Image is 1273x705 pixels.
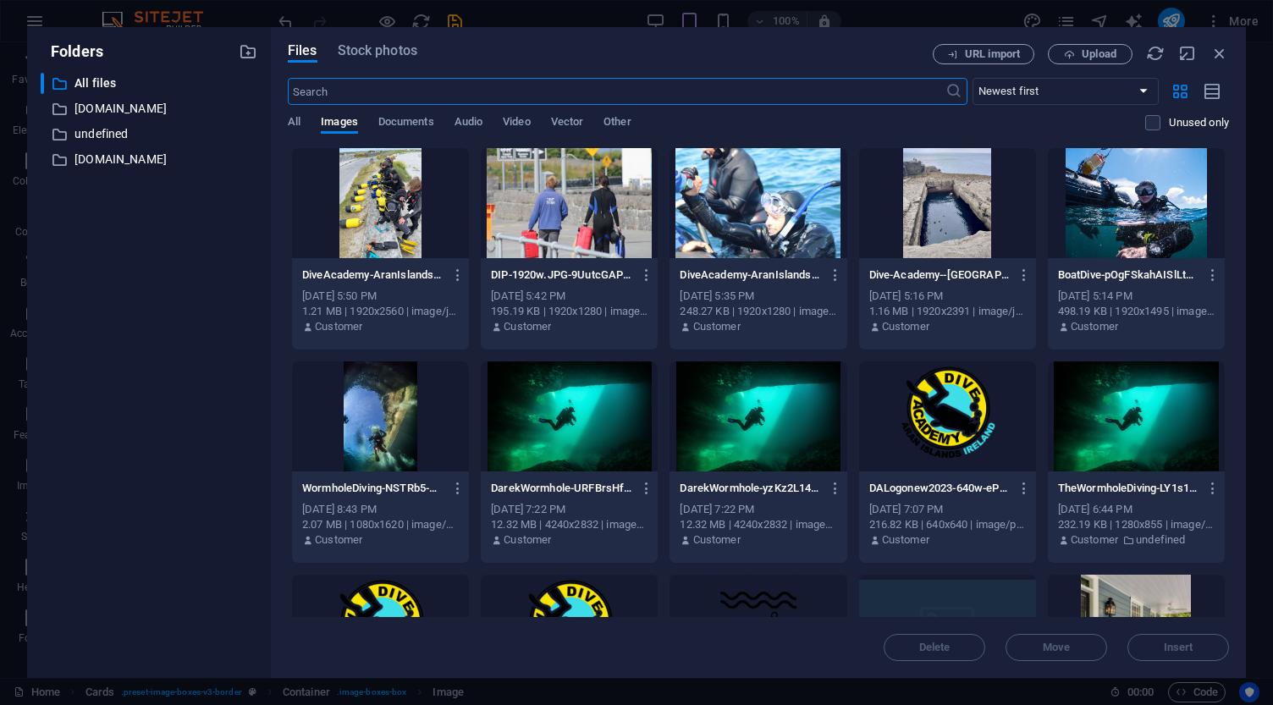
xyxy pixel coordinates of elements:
div: 248.27 KB | 1920x1280 | image/jpeg [680,304,836,319]
p: Folders [41,41,103,63]
p: DarekWormhole-URFBrsHf8M8fWgC2t1Nzzw.jpeg [491,481,632,496]
div: 195.19 KB | 1920x1280 | image/jpeg [491,304,648,319]
div: [DOMAIN_NAME] [41,98,257,119]
div: [DATE] 5:35 PM [680,289,836,304]
div: 2.07 MB | 1080x1620 | image/png [302,517,459,532]
i: Reload [1146,44,1165,63]
div: Content 2 [20,214,472,475]
p: undefined [1136,532,1185,548]
p: BoatDive-pOgFSkahAISlLtRCiSdtMQ.jpg [1058,267,1199,283]
div: 12.32 MB | 4240x2832 | image/jpeg [491,517,648,532]
p: Customer [882,532,929,548]
p: Customer [504,532,551,548]
div: [DATE] 8:43 PM [302,502,459,517]
p: DiveAcademy-AranIslands-Ireland6-1920w-WqSQABSHHdfgbciF9AlwQw.jpg [302,267,444,283]
div: 216.82 KB | 640x640 | image/png [869,517,1026,532]
p: Displays only files that are not in use on the website. Files added during this session can still... [1169,115,1229,130]
p: Customer [1071,319,1118,334]
p: Customer [1071,532,1118,548]
div: [DATE] 5:14 PM [1058,289,1215,304]
div: By: Customer | Folder: undefined [1058,532,1215,548]
span: Documents [378,112,434,135]
div: 498.19 KB | 1920x1495 | image/jpeg [1058,304,1215,319]
p: Customer [315,319,362,334]
div: ​ [41,73,44,94]
div: [DATE] 7:22 PM [680,502,836,517]
p: WormholeDiving-NSTRb5-VmKFJOleQSayI7w.png [302,481,444,496]
div: [DATE] 7:07 PM [869,502,1026,517]
div: 12.32 MB | 4240x2832 | image/jpeg [680,517,836,532]
p: [DOMAIN_NAME] [74,99,226,118]
p: TheWormholeDiving-LY1s1R-qtn7sRtZnyul2YQ.jpg [1058,481,1199,496]
span: Files [288,41,317,61]
div: [DATE] 5:42 PM [491,289,648,304]
span: Images [321,112,358,135]
div: [DATE] 5:16 PM [869,289,1026,304]
div: 1.21 MB | 1920x2560 | image/jpeg [302,304,459,319]
div: 1.16 MB | 1920x2391 | image/jpeg [869,304,1026,319]
span: Audio [455,112,482,135]
span: Upload [1082,49,1116,59]
span: All [288,112,300,135]
div: [DATE] 6:44 PM [1058,502,1215,517]
button: Upload [1048,44,1132,64]
span: Vector [551,112,584,135]
p: Customer [882,319,929,334]
span: Video [503,112,530,135]
i: Create new folder [239,42,257,61]
span: Other [603,112,631,135]
span: URL import [965,49,1020,59]
input: Search [288,78,945,105]
div: [DATE] 7:22 PM [491,502,648,517]
p: DiveAcademy-AranIslands-Ireland24-1920w.JPG-Na8GKWKLpxk2ncoRbpBxSQ.jpg [680,267,821,283]
p: DarekWormhole-yzKz2L14J5J8apjReNwgZA.jpeg [680,481,821,496]
p: DIP-1920w.JPG-9UutcGAP2U3qBmufkOpFTQ.jpg [491,267,632,283]
p: undefined [74,124,226,144]
p: Customer [315,532,362,548]
p: Customer [504,319,551,334]
div: undefined [41,124,257,145]
p: Dive-Academy--Aran-Islands76-1920w-0e2Hk4lmijf9xnYPx81HSQ.jpg [869,267,1011,283]
p: DALogonew2023-640w-ePoQj3x4cAAaOcgqHIAuZA.png [869,481,1011,496]
p: [DOMAIN_NAME] [74,150,226,169]
button: URL import [933,44,1034,64]
div: 232.19 KB | 1280x855 | image/jpeg [1058,517,1215,532]
p: Customer [693,319,741,334]
p: All files [74,74,226,93]
span: Stock photos [338,41,417,61]
div: [DOMAIN_NAME] [41,149,257,170]
div: [DATE] 5:50 PM [302,289,459,304]
i: Minimize [1178,44,1197,63]
i: Close [1210,44,1229,63]
p: Customer [693,532,741,548]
